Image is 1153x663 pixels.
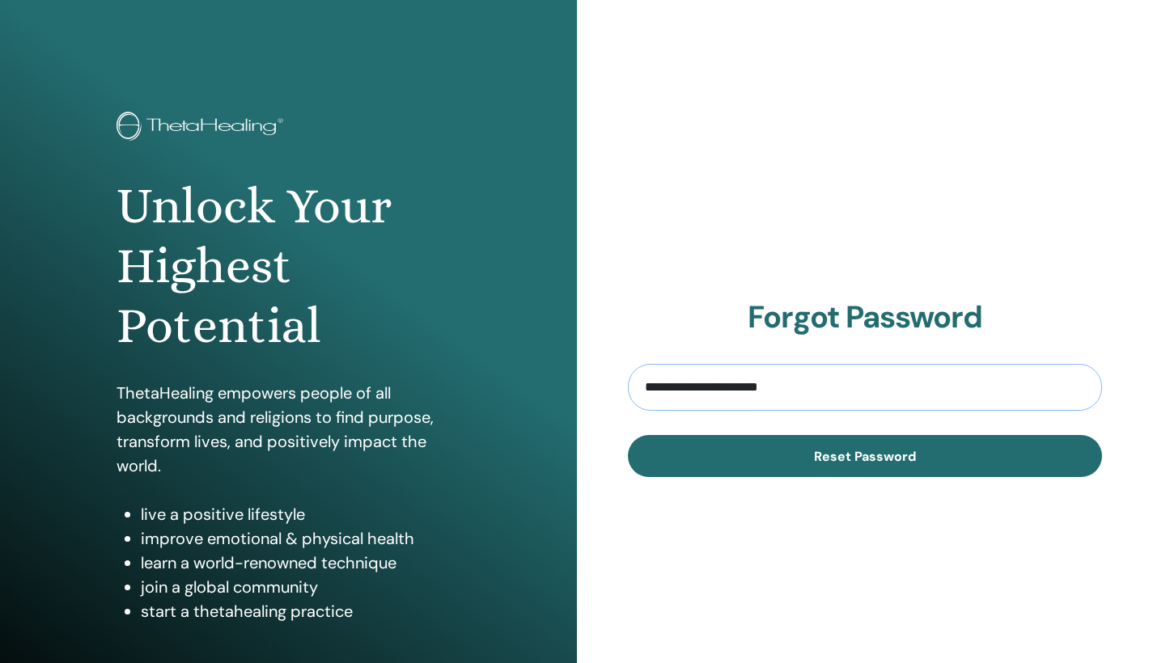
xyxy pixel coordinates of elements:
h2: Forgot Password [628,299,1103,336]
span: Reset Password [814,448,916,465]
h1: Unlock Your Highest Potential [117,176,460,357]
li: start a thetahealing practice [141,599,460,623]
p: ThetaHealing empowers people of all backgrounds and religions to find purpose, transform lives, a... [117,381,460,478]
li: join a global community [141,575,460,599]
li: improve emotional & physical health [141,526,460,551]
button: Reset Password [628,435,1103,477]
li: live a positive lifestyle [141,502,460,526]
li: learn a world-renowned technique [141,551,460,575]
